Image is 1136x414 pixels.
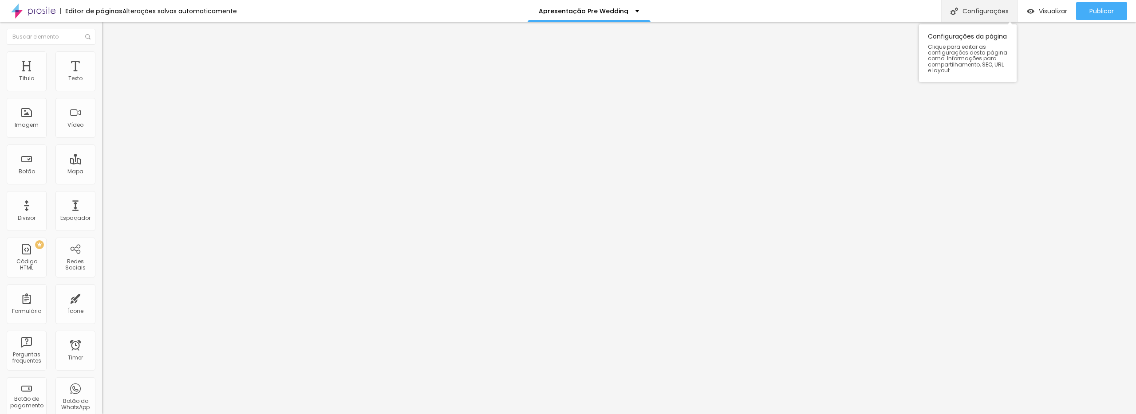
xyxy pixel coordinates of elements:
div: Redes Sociais [58,258,93,271]
div: Botão de pagamento [9,396,44,409]
img: Icone [85,34,91,39]
div: Código HTML [9,258,44,271]
div: Texto [68,75,83,82]
div: Botão [19,168,35,175]
div: Imagem [15,122,39,128]
div: Formulário [12,308,41,314]
input: Buscar elemento [7,29,95,45]
div: Configurações da página [919,24,1017,82]
button: Visualizar [1018,2,1076,20]
div: Divisor [18,215,35,221]
div: Alterações salvas automaticamente [122,8,237,14]
div: Perguntas frequentes [9,352,44,364]
div: Ícone [68,308,83,314]
div: Timer [68,355,83,361]
div: Espaçador [60,215,91,221]
div: Mapa [67,168,83,175]
p: Apresentação Pre Wedding [539,8,628,14]
img: view-1.svg [1027,8,1034,15]
div: Botão do WhatsApp [58,398,93,411]
span: Publicar [1089,8,1114,15]
img: Icone [951,8,958,15]
button: Publicar [1076,2,1127,20]
div: Título [19,75,34,82]
span: Visualizar [1039,8,1067,15]
div: Editor de páginas [60,8,122,14]
div: Vídeo [67,122,83,128]
span: Clique para editar as configurações desta página como: Informações para compartilhamento, SEO, UR... [928,44,1008,73]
